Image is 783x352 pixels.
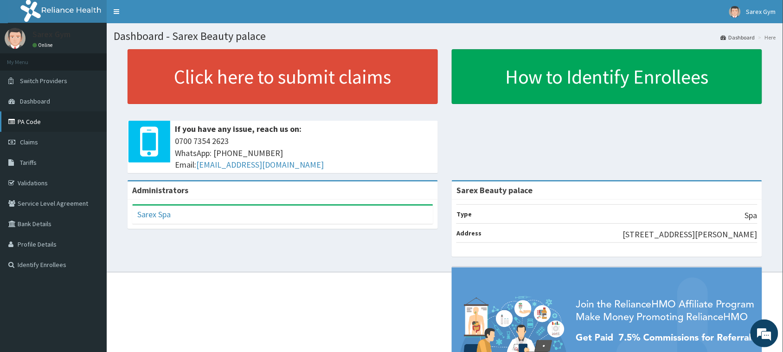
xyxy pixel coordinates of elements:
a: [EMAIL_ADDRESS][DOMAIN_NAME] [196,159,324,170]
span: Dashboard [20,97,50,105]
a: Click here to submit claims [128,49,438,104]
a: How to Identify Enrollees [452,49,762,104]
img: User Image [5,28,26,49]
p: Sarex Gym [32,30,71,39]
p: Spa [745,209,757,222]
span: Switch Providers [20,77,67,85]
span: 0700 7354 2623 WhatsApp: [PHONE_NUMBER] Email: [175,135,433,171]
li: Here [756,33,776,41]
a: Online [32,42,55,48]
h1: Dashboard - Sarex Beauty palace [114,30,776,42]
span: Claims [20,138,38,146]
a: Sarex Spa [137,209,171,220]
span: Sarex Gym [746,7,776,16]
img: User Image [729,6,741,18]
a: Dashboard [721,33,755,41]
b: If you have any issue, reach us on: [175,124,302,134]
b: Address [456,229,481,237]
b: Type [456,210,472,218]
strong: Sarex Beauty palace [456,185,533,196]
b: Administrators [132,185,188,196]
span: Tariffs [20,158,37,167]
p: [STREET_ADDRESS][PERSON_NAME] [623,228,757,241]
